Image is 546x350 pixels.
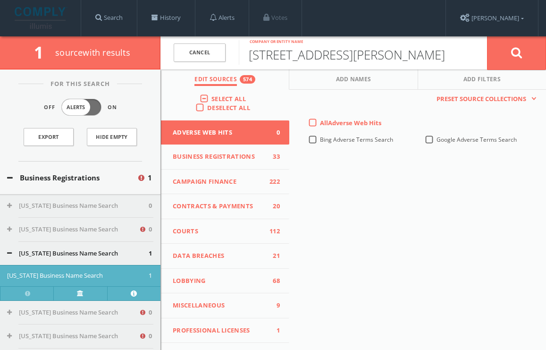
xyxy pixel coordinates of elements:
[173,326,266,335] span: Professional Licenses
[43,79,117,89] span: For This Search
[463,75,501,86] span: Add Filters
[7,249,149,258] button: [US_STATE] Business Name Search
[149,225,152,234] span: 0
[161,244,289,269] button: Data Breaches21
[173,152,266,162] span: Business Registrations
[161,318,289,343] button: Professional Licenses1
[34,41,51,63] span: 1
[173,227,266,236] span: Courts
[161,293,289,318] button: Miscellaneous9
[24,128,74,146] a: Export
[173,177,266,187] span: Campaign Finance
[44,103,55,111] span: Off
[194,75,237,86] span: Edit Sources
[161,145,289,170] button: Business Registrations33
[173,251,266,261] span: Data Breaches
[7,332,139,341] button: [US_STATE] Business Name Search
[7,308,139,317] button: [US_STATE] Business Name Search
[161,120,289,145] button: Adverse Web Hits0
[161,269,289,294] button: Lobbying68
[211,94,246,103] span: Select All
[161,219,289,244] button: Courts112
[15,7,67,29] img: illumis
[240,75,255,84] div: 574
[148,172,152,183] span: 1
[336,75,371,86] span: Add Names
[7,172,137,183] button: Business Registrations
[432,94,537,104] button: Preset Source Collections
[53,286,107,300] a: Verify at source
[174,43,226,62] a: Cancel
[266,152,280,162] span: 33
[266,128,280,137] span: 0
[87,128,137,146] button: Hide Empty
[266,202,280,211] span: 20
[55,47,130,58] span: source with results
[7,225,139,234] button: [US_STATE] Business Name Search
[173,128,266,137] span: Adverse Web Hits
[266,326,280,335] span: 1
[173,301,266,310] span: Miscellaneous
[173,276,266,286] span: Lobbying
[266,227,280,236] span: 112
[161,194,289,219] button: Contracts & Payments20
[289,69,418,90] button: Add Names
[149,308,152,317] span: 0
[7,201,149,211] button: [US_STATE] Business Name Search
[266,276,280,286] span: 68
[161,69,289,90] button: Edit Sources574
[149,201,152,211] span: 0
[266,251,280,261] span: 21
[320,119,381,127] span: All Adverse Web Hits
[149,271,152,281] span: 1
[108,103,117,111] span: On
[7,271,149,281] button: [US_STATE] Business Name Search
[149,332,152,341] span: 0
[266,301,280,310] span: 9
[207,103,250,112] span: Deselect All
[432,94,531,104] span: Preset Source Collections
[266,177,280,187] span: 222
[320,136,393,144] span: Bing Adverse Terms Search
[418,69,546,90] button: Add Filters
[437,136,517,144] span: Google Adverse Terms Search
[173,202,266,211] span: Contracts & Payments
[149,249,152,258] span: 1
[161,170,289,195] button: Campaign Finance222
